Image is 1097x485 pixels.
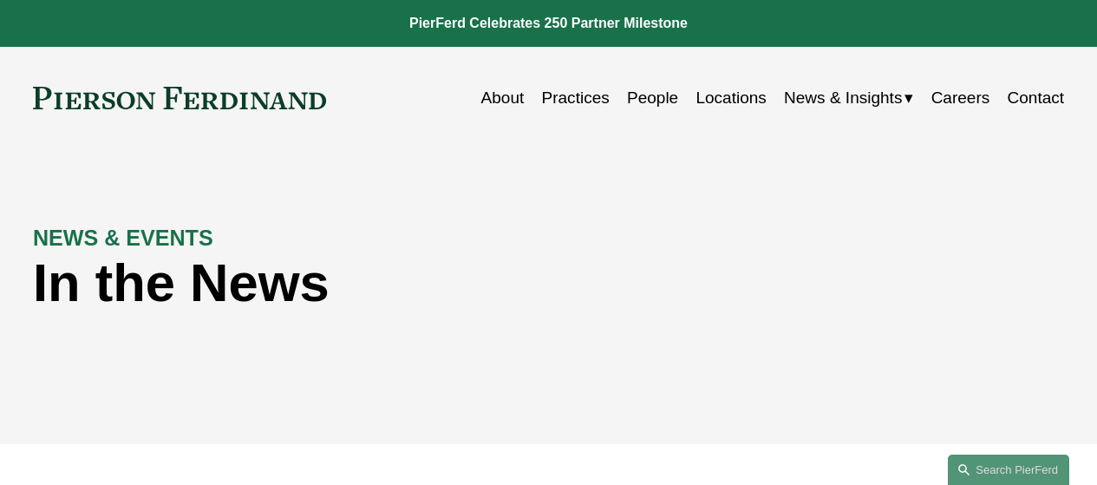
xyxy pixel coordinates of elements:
[33,252,806,313] h1: In the News
[784,82,913,115] a: folder dropdown
[542,82,610,115] a: Practices
[931,82,990,115] a: Careers
[481,82,525,115] a: About
[948,455,1069,485] a: Search this site
[695,82,766,115] a: Locations
[627,82,678,115] a: People
[784,83,902,113] span: News & Insights
[1008,82,1065,115] a: Contact
[33,226,213,250] strong: NEWS & EVENTS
